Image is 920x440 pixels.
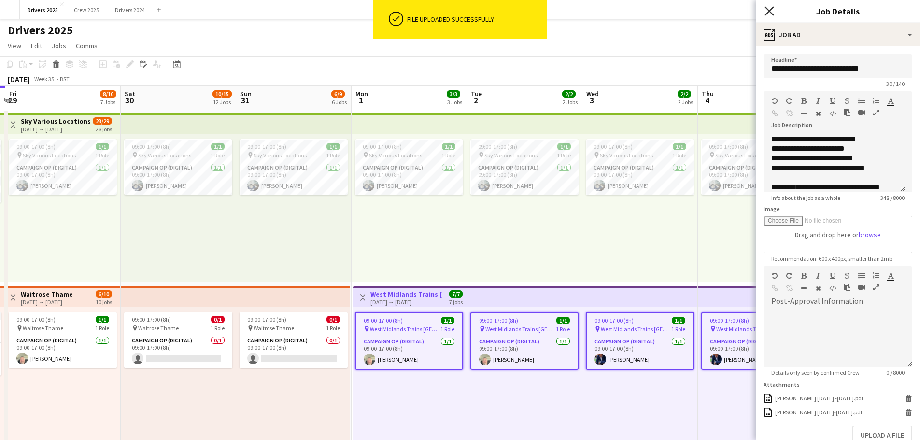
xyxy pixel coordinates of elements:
div: 2 Jobs [563,99,578,106]
button: Bold [800,272,807,280]
div: Rob B 2-5 September.pdf [775,409,862,416]
span: 09:00-17:00 (8h) [479,317,518,324]
button: Unordered List [858,272,865,280]
app-card-role: Campaign Op (Digital)1/109:00-17:00 (8h)[PERSON_NAME] [587,336,693,369]
button: Bold [800,97,807,105]
span: 1 Role [440,326,454,333]
span: Fri [9,89,17,98]
div: BST [60,75,70,83]
a: Edit [27,40,46,52]
span: Sun [240,89,252,98]
app-job-card: 09:00-17:00 (8h)1/1 Waitrose Thame1 RoleCampaign Op (Digital)1/109:00-17:00 (8h)[PERSON_NAME] [9,312,117,368]
a: Comms [72,40,101,52]
span: West Midlands Trains [GEOGRAPHIC_DATA] [485,326,556,333]
app-job-card: 09:00-17:00 (8h)1/1 Sky Various Locations1 RoleCampaign Op (Digital)1/109:00-17:00 (8h)[PERSON_NAME] [240,139,348,195]
div: 3 Jobs [447,99,462,106]
button: Clear Formatting [815,284,821,292]
span: 3 [585,95,599,106]
div: 09:00-17:00 (8h)1/1 Sky Various Locations1 RoleCampaign Op (Digital)1/109:00-17:00 (8h)[PERSON_NAME] [470,139,579,195]
button: Italic [815,272,821,280]
span: 0/1 [211,316,225,323]
span: 0 / 8000 [878,369,912,376]
app-job-card: 09:00-17:00 (8h)0/1 Waitrose Thame1 RoleCampaign Op (Digital)0/109:00-17:00 (8h) [240,312,348,368]
div: 09:00-17:00 (8h)1/1 Sky Various Locations1 RoleCampaign Op (Digital)1/109:00-17:00 (8h)[PERSON_NAME] [701,139,809,195]
span: 1 Role [557,152,571,159]
span: Info about the job as a whole [764,194,848,201]
div: File uploaded successfully [407,15,543,24]
span: 09:00-17:00 (8h) [594,317,634,324]
span: Sat [125,89,135,98]
span: 1/1 [556,317,570,324]
div: [DATE] [8,74,30,84]
span: 1/1 [672,317,685,324]
div: 10 jobs [96,298,112,306]
app-card-role: Campaign Op (Digital)1/109:00-17:00 (8h)[PERSON_NAME] [471,336,578,369]
button: Text Color [887,97,894,105]
app-job-card: 09:00-17:00 (8h)1/1 Sky Various Locations1 RoleCampaign Op (Digital)1/109:00-17:00 (8h)[PERSON_NAME] [586,139,694,195]
app-job-card: 09:00-17:00 (8h)1/1 Sky Various Locations1 RoleCampaign Op (Digital)1/109:00-17:00 (8h)[PERSON_NAME] [355,139,463,195]
app-job-card: 09:00-17:00 (8h)1/1 West Midlands Trains [GEOGRAPHIC_DATA]1 RoleCampaign Op (Digital)1/109:00-17:... [586,312,694,370]
app-job-card: 09:00-17:00 (8h)1/1 Sky Various Locations1 RoleCampaign Op (Digital)1/109:00-17:00 (8h)[PERSON_NAME] [9,139,117,195]
span: 6/10 [96,290,112,298]
span: 31 [239,95,252,106]
button: Unordered List [858,97,865,105]
span: 09:00-17:00 (8h) [16,143,56,150]
span: Waitrose Thame [138,325,179,332]
button: Paste as plain text [844,109,850,116]
div: 7 jobs [449,298,463,306]
span: Sky Various Locations [600,152,653,159]
a: View [4,40,25,52]
button: Horizontal Line [800,284,807,292]
span: 4 [700,95,714,106]
span: 8/10 [100,90,116,98]
div: Steve H 31 August -2 September.pdf [775,395,863,402]
app-job-card: 09:00-17:00 (8h)1/1 West Midlands Trains [GEOGRAPHIC_DATA]1 RoleCampaign Op (Digital)1/109:00-17:... [355,312,463,370]
button: Strikethrough [844,97,850,105]
div: 6 Jobs [332,99,347,106]
button: Strikethrough [844,272,850,280]
app-job-card: 09:00-17:00 (8h)0/1 Waitrose Thame1 RoleCampaign Op (Digital)0/109:00-17:00 (8h) [124,312,232,368]
span: 10/15 [212,90,232,98]
span: 09:00-17:00 (8h) [247,316,286,323]
app-job-card: 09:00-17:00 (8h)1/1 Sky Various Locations1 RoleCampaign Op (Digital)1/109:00-17:00 (8h)[PERSON_NAME] [124,139,232,195]
h3: Waitrose Thame [21,290,73,298]
app-card-role: Campaign Op (Digital)0/109:00-17:00 (8h) [124,335,232,368]
span: 1/1 [96,316,109,323]
app-card-role: Campaign Op (Digital)1/109:00-17:00 (8h)[PERSON_NAME] [240,162,348,195]
app-card-role: Campaign Op (Digital)1/109:00-17:00 (8h)[PERSON_NAME] [9,335,117,368]
span: Waitrose Thame [23,325,63,332]
div: Job Ad [756,23,920,46]
span: 2/2 [562,90,576,98]
app-card-role: Campaign Op (Digital)1/109:00-17:00 (8h)[PERSON_NAME] [470,162,579,195]
button: Underline [829,97,836,105]
div: 28 jobs [96,125,112,133]
span: 1 Role [326,152,340,159]
button: Crew 2025 [66,0,107,19]
app-job-card: 09:00-17:00 (8h)1/1 West Midlands Trains [GEOGRAPHIC_DATA]1 RoleCampaign Op (Digital)1/109:00-17:... [701,312,809,370]
span: 6/9 [331,90,345,98]
button: Drivers 2025 [20,0,66,19]
span: Sky Various Locations [254,152,307,159]
span: 09:00-17:00 (8h) [247,143,286,150]
app-job-card: 09:00-17:00 (8h)1/1 West Midlands Trains [GEOGRAPHIC_DATA]1 RoleCampaign Op (Digital)1/109:00-17:... [470,312,579,370]
span: 09:00-17:00 (8h) [710,317,749,324]
span: 30 / 140 [878,80,912,87]
span: Sky Various Locations [138,152,191,159]
span: 1/1 [557,143,571,150]
span: Week 35 [32,75,56,83]
button: Redo [786,272,793,280]
app-card-role: Campaign Op (Digital)1/109:00-17:00 (8h)[PERSON_NAME] [702,336,808,369]
span: View [8,42,21,50]
div: 12 Jobs [213,99,231,106]
span: 1 Role [211,325,225,332]
span: Thu [702,89,714,98]
app-card-role: Campaign Op (Digital)1/109:00-17:00 (8h)[PERSON_NAME] [701,162,809,195]
span: Details only seen by confirmed Crew [764,369,867,376]
app-card-role: Campaign Op (Digital)1/109:00-17:00 (8h)[PERSON_NAME] [355,162,463,195]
